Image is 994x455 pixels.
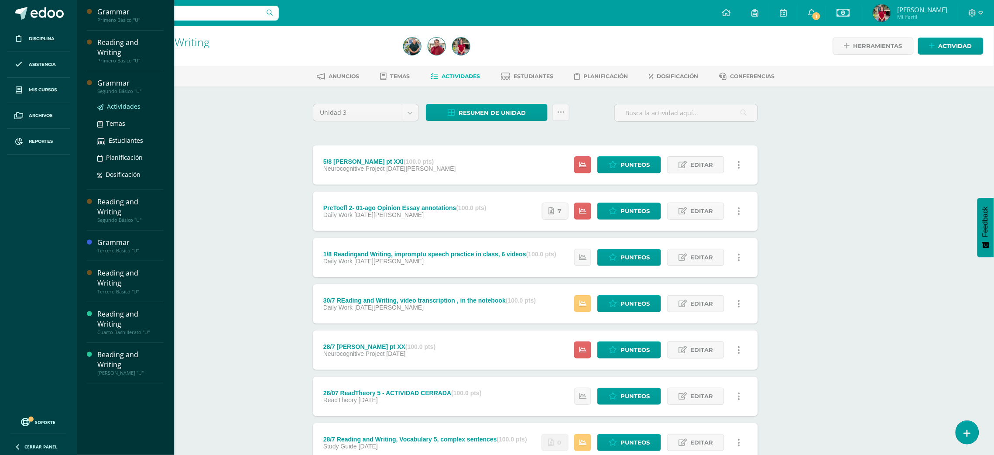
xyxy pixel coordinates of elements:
button: Feedback - Mostrar encuesta [977,198,994,257]
div: [PERSON_NAME] "U" [97,370,164,376]
span: Planificación [106,153,143,162]
span: Soporte [35,419,56,425]
div: 30/7 REading and Writing, video transcription , in the notebook [323,297,536,304]
a: Punteos [597,249,661,266]
span: [PERSON_NAME] [897,5,947,14]
span: 7 [558,203,562,219]
div: Grammar [97,7,164,17]
span: Estudiantes [514,73,554,79]
strong: (100.0 pts) [456,204,487,211]
div: 1/8 Readingand Writing, impromptu speech practice in class, 6 videos [323,251,556,258]
strong: (100.0 pts) [451,390,481,396]
a: Punteos [597,203,661,220]
span: Punteos [620,157,650,173]
span: Neurocognitive Project [323,165,385,172]
span: Asistencia [29,61,56,68]
span: [DATE][PERSON_NAME] [387,165,456,172]
a: Reading and WritingCuarto Bachillerato "U" [97,309,164,335]
a: Asistencia [7,52,70,78]
a: 7 [542,203,569,220]
span: 1 [812,11,821,21]
a: Punteos [597,156,661,173]
strong: (100.0 pts) [506,297,536,304]
span: [DATE] [387,350,406,357]
span: Neurocognitive Project [323,350,385,357]
div: Segundo Básico "U" [97,88,164,94]
div: Reading and Writing [97,268,164,288]
img: 352c638b02aaae08c95ba80ed60c845f.png [873,4,891,22]
span: Anuncios [329,73,360,79]
span: Actividad [939,38,972,54]
strong: (100.0 pts) [497,436,527,443]
span: Editar [690,434,713,451]
a: Disciplina [7,26,70,52]
a: Temas [97,118,164,128]
span: Editar [690,157,713,173]
a: Reading and Writing[PERSON_NAME] "U" [97,350,164,376]
span: Punteos [620,434,650,451]
a: Reportes [7,129,70,155]
span: Planificación [584,73,628,79]
div: Cuarto Bachillerato "U" [97,329,164,335]
a: Estudiantes [501,69,554,83]
a: Dosificación [97,169,164,179]
span: [DATE] [359,396,378,403]
div: Tercero Básico "U" [97,289,164,295]
a: Temas [380,69,410,83]
strong: (100.0 pts) [405,343,435,350]
div: Grammar [97,78,164,88]
input: Busca la actividad aquí... [615,104,757,121]
span: Dosificación [657,73,699,79]
img: b0319bba9a756ed947e7626d23660255.png [428,38,446,55]
span: Mi Perfil [897,13,947,21]
div: PreToefl 2- 01-ago Opinion Essay annotations [323,204,487,211]
span: Editar [690,296,713,312]
h1: Reading and Writing [110,36,393,48]
a: Soporte [10,416,66,427]
div: Reading and Writing [97,197,164,217]
span: Punteos [620,203,650,219]
a: Archivos [7,103,70,129]
div: Reading and Writing [97,309,164,329]
div: 28/7 Reading and Writing, Vocabulary 5, complex sentences [323,436,527,443]
a: Conferencias [720,69,775,83]
span: [DATE][PERSON_NAME] [354,211,424,218]
div: 28/7 [PERSON_NAME] pt XX [323,343,436,350]
span: [DATE][PERSON_NAME] [354,258,424,265]
div: Tercero Básico "U" [97,248,164,254]
span: Study Guide [323,443,357,450]
span: Resumen de unidad [459,105,526,121]
a: GrammarSegundo Básico "U" [97,78,164,94]
span: Punteos [620,249,650,265]
span: Punteos [620,342,650,358]
span: Reportes [29,138,53,145]
span: [DATE] [359,443,378,450]
div: Primero Básico "U" [97,17,164,23]
a: Actividades [97,101,164,111]
span: Unidad 3 [320,104,395,121]
div: Reading and Writing [97,350,164,370]
span: ReadTheory [323,396,357,403]
span: Conferencias [730,73,775,79]
img: 352c638b02aaae08c95ba80ed60c845f.png [452,38,470,55]
div: Grammar [97,238,164,248]
span: Mis cursos [29,86,57,93]
div: Segundo Básico 'U' [110,48,393,56]
span: Disciplina [29,35,55,42]
span: Archivos [29,112,52,119]
span: Dosificación [106,170,141,179]
a: Actividades [431,69,480,83]
span: Feedback [982,207,990,237]
span: Temas [391,73,410,79]
a: Punteos [597,295,661,312]
div: Primero Básico "U" [97,58,164,64]
a: Anuncios [317,69,360,83]
a: GrammarTercero Básico "U" [97,238,164,254]
a: Planificación [575,69,628,83]
div: 26/07 ReadTheory 5 - ACTIVIDAD CERRADA [323,390,482,396]
span: Daily Work [323,211,353,218]
a: Actividad [918,38,984,55]
span: 0 [558,434,562,451]
span: [DATE][PERSON_NAME] [354,304,424,311]
a: Dosificación [649,69,699,83]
